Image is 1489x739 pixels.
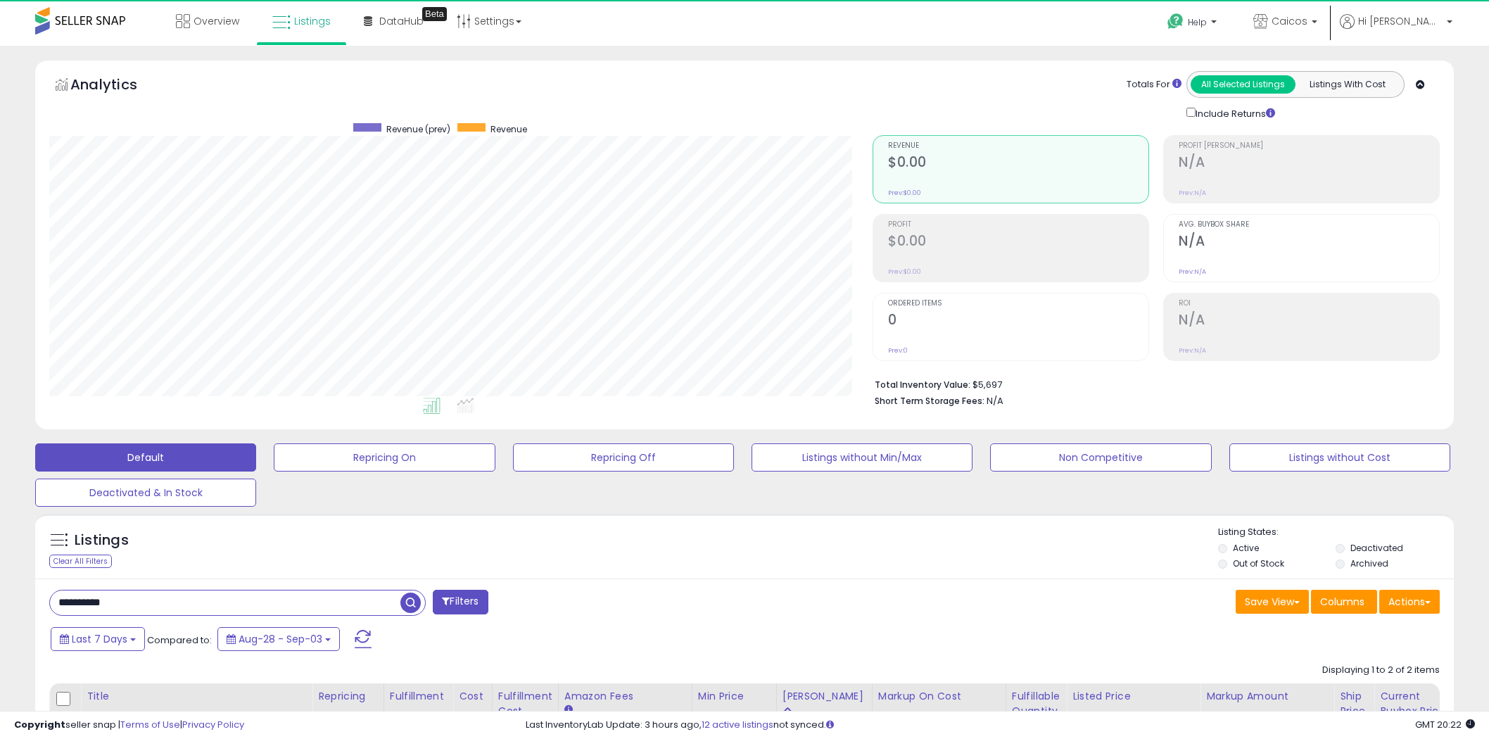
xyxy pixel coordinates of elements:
[752,443,972,472] button: Listings without Min/Max
[294,14,331,28] span: Listings
[888,189,921,197] small: Prev: $0.00
[698,689,771,704] div: Min Price
[1233,542,1259,554] label: Active
[1188,16,1207,28] span: Help
[217,627,340,651] button: Aug-28 - Sep-03
[1072,689,1194,704] div: Listed Price
[872,683,1006,739] th: The percentage added to the cost of goods (COGS) that forms the calculator for Min & Max prices.
[1340,689,1368,719] div: Ship Price
[888,346,908,355] small: Prev: 0
[1179,189,1206,197] small: Prev: N/A
[75,531,129,550] h5: Listings
[72,632,127,646] span: Last 7 Days
[1012,689,1060,719] div: Fulfillable Quantity
[422,7,447,21] div: Tooltip anchor
[888,312,1148,331] h2: 0
[1176,105,1292,121] div: Include Returns
[1156,2,1231,46] a: Help
[239,632,322,646] span: Aug-28 - Sep-03
[1350,557,1388,569] label: Archived
[513,443,734,472] button: Repricing Off
[878,689,1000,704] div: Markup on Cost
[888,300,1148,308] span: Ordered Items
[1340,14,1452,46] a: Hi [PERSON_NAME]
[1179,267,1206,276] small: Prev: N/A
[274,443,495,472] button: Repricing On
[386,123,450,135] span: Revenue (prev)
[49,555,112,568] div: Clear All Filters
[498,689,552,719] div: Fulfillment Cost
[87,689,306,704] div: Title
[564,689,686,704] div: Amazon Fees
[1127,78,1181,91] div: Totals For
[318,689,378,704] div: Repricing
[990,443,1211,472] button: Non Competitive
[875,375,1429,392] li: $5,697
[194,14,239,28] span: Overview
[1179,233,1439,252] h2: N/A
[1236,590,1309,614] button: Save View
[1179,312,1439,331] h2: N/A
[1311,590,1377,614] button: Columns
[1179,142,1439,150] span: Profit [PERSON_NAME]
[888,154,1148,173] h2: $0.00
[51,627,145,651] button: Last 7 Days
[35,443,256,472] button: Default
[875,379,970,391] b: Total Inventory Value:
[147,633,212,647] span: Compared to:
[1322,664,1440,677] div: Displaying 1 to 2 of 2 items
[1218,526,1454,539] p: Listing States:
[390,689,447,704] div: Fulfillment
[1229,443,1450,472] button: Listings without Cost
[1179,300,1439,308] span: ROI
[782,689,866,704] div: [PERSON_NAME]
[1320,595,1364,609] span: Columns
[14,719,244,732] div: seller snap | |
[182,718,244,731] a: Privacy Policy
[1379,590,1440,614] button: Actions
[459,689,486,704] div: Cost
[1350,542,1403,554] label: Deactivated
[70,75,165,98] h5: Analytics
[1179,346,1206,355] small: Prev: N/A
[1191,75,1295,94] button: All Selected Listings
[1167,13,1184,30] i: Get Help
[379,14,424,28] span: DataHub
[526,719,1475,732] div: Last InventoryLab Update: 3 hours ago, not synced.
[888,142,1148,150] span: Revenue
[1380,689,1452,719] div: Current Buybox Price
[1415,718,1475,731] span: 2025-09-12 20:22 GMT
[888,221,1148,229] span: Profit
[888,233,1148,252] h2: $0.00
[1358,14,1443,28] span: Hi [PERSON_NAME]
[987,394,1003,408] span: N/A
[888,267,921,276] small: Prev: $0.00
[1295,75,1400,94] button: Listings With Cost
[1233,557,1284,569] label: Out of Stock
[875,395,984,407] b: Short Term Storage Fees:
[490,123,527,135] span: Revenue
[702,718,773,731] a: 12 active listings
[1179,221,1439,229] span: Avg. Buybox Share
[120,718,180,731] a: Terms of Use
[1272,14,1307,28] span: Caicos
[14,718,65,731] strong: Copyright
[433,590,488,614] button: Filters
[35,479,256,507] button: Deactivated & In Stock
[1179,154,1439,173] h2: N/A
[1206,689,1328,704] div: Markup Amount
